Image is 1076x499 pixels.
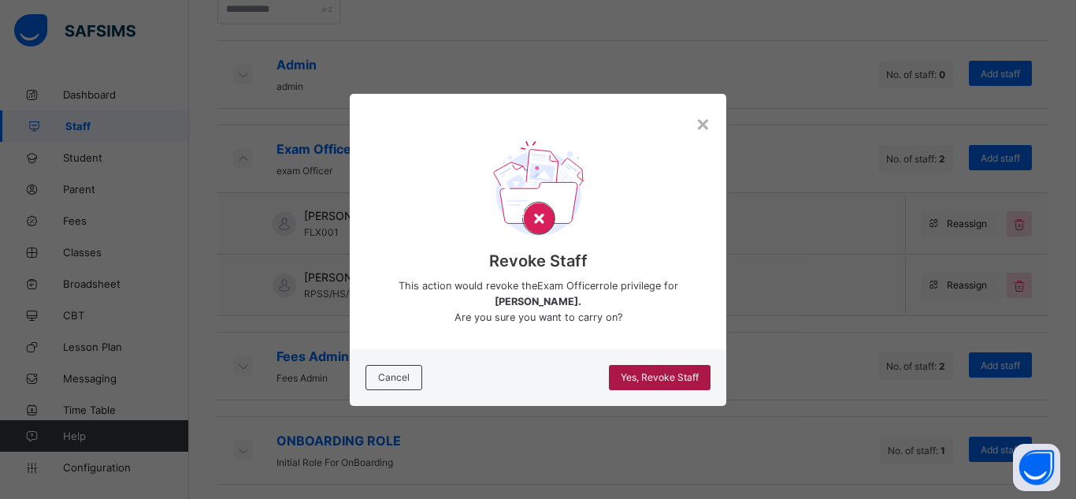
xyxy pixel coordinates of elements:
[373,251,703,270] span: Revoke Staff
[621,371,699,383] span: Yes, Revoke Staff
[493,141,584,241] img: delet-svg.b138e77a2260f71d828f879c6b9dcb76.svg
[495,296,581,307] strong: .
[373,278,703,326] span: This action would revoke the Exam Officer role privilege for Are you sure you want to carry on?
[696,110,711,136] div: ×
[378,371,410,383] span: Cancel
[1013,444,1060,491] button: Open asap
[495,296,578,307] b: [PERSON_NAME]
